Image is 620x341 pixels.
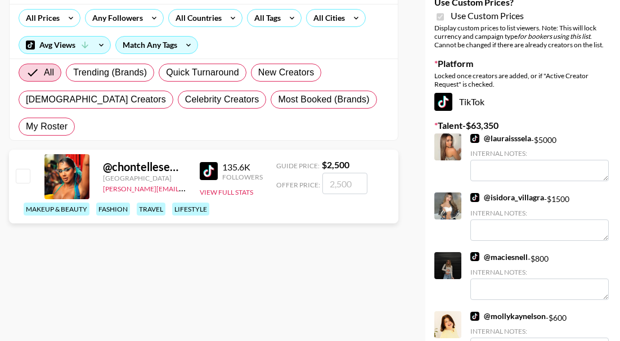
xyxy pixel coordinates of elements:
strong: $ 2,500 [322,159,349,170]
span: New Creators [258,66,315,79]
div: [GEOGRAPHIC_DATA] [103,174,186,182]
div: Followers [222,173,263,181]
img: TikTok [200,162,218,180]
div: Locked once creators are added, or if "Active Creator Request" is checked. [434,71,611,88]
em: for bookers using this list [518,32,590,41]
img: TikTok [470,134,479,143]
a: @lauraisssela [470,133,531,143]
div: All Cities [307,10,347,26]
div: - $ 5000 [470,133,609,181]
a: [PERSON_NAME][EMAIL_ADDRESS][DOMAIN_NAME] [103,182,269,193]
div: All Prices [19,10,62,26]
div: All Tags [248,10,283,26]
span: Celebrity Creators [185,93,259,106]
div: Avg Views [19,37,110,53]
a: @isidora_villagra [470,192,544,203]
span: Most Booked (Brands) [278,93,369,106]
span: My Roster [26,120,68,133]
div: Display custom prices to list viewers. Note: This will lock currency and campaign type . Cannot b... [434,24,611,49]
div: TikTok [434,93,611,111]
div: travel [137,203,165,216]
img: TikTok [470,252,479,261]
span: All [44,66,54,79]
span: Use Custom Prices [451,10,524,21]
input: 2,500 [322,173,367,194]
div: @ chontellesewett [103,160,186,174]
div: 135.6K [222,161,263,173]
div: Internal Notes: [470,149,609,158]
span: Trending (Brands) [73,66,147,79]
span: Offer Price: [276,181,320,189]
div: - $ 1500 [470,192,609,240]
div: Internal Notes: [470,209,609,217]
img: TikTok [470,193,479,202]
img: TikTok [470,312,479,321]
div: fashion [96,203,130,216]
div: All Countries [169,10,224,26]
div: Match Any Tags [116,37,197,53]
img: TikTok [434,93,452,111]
div: makeup & beauty [24,203,89,216]
label: Platform [434,58,611,69]
span: Guide Price: [276,161,320,170]
span: Quick Turnaround [166,66,239,79]
div: Internal Notes: [470,268,609,276]
a: @maciesnell [470,252,528,262]
div: Internal Notes: [470,327,609,335]
div: lifestyle [172,203,209,216]
a: @mollykaynelson [470,311,546,321]
button: View Full Stats [200,188,253,196]
div: - $ 800 [470,252,609,300]
div: Any Followers [86,10,145,26]
label: Talent - $ 63,350 [434,120,611,131]
span: [DEMOGRAPHIC_DATA] Creators [26,93,166,106]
